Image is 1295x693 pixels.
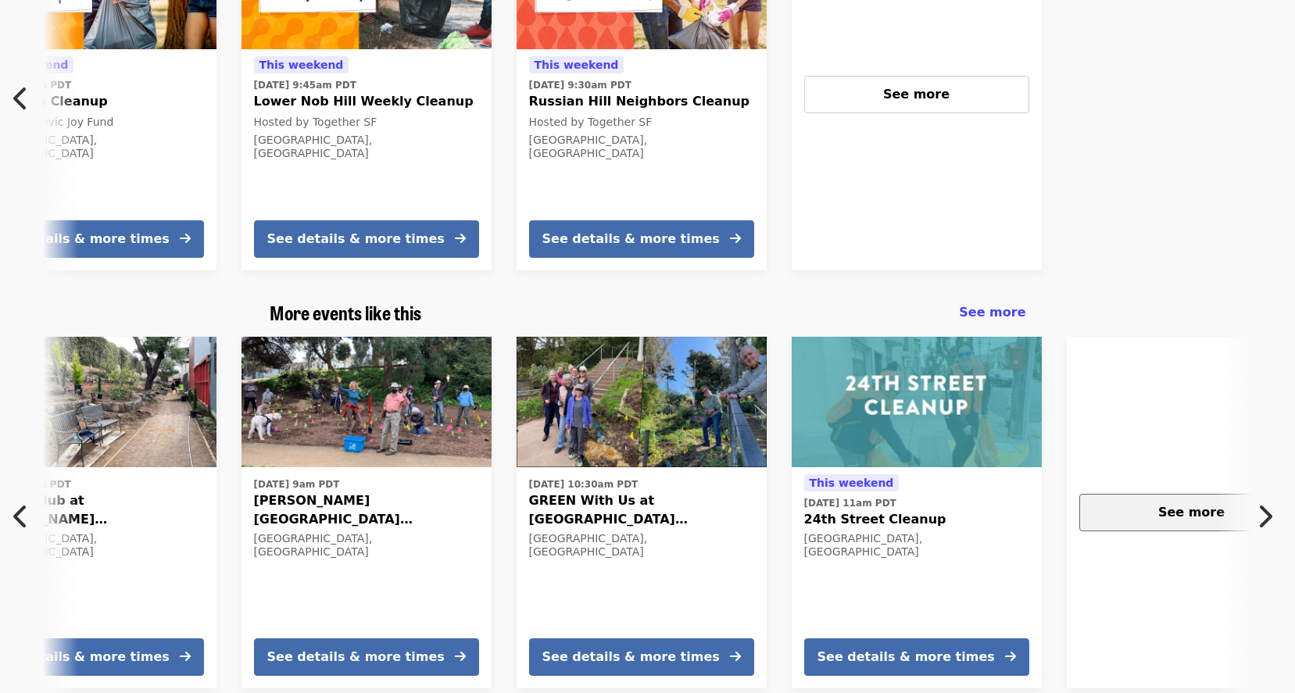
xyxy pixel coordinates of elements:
a: See details for "24th Street Cleanup" [792,337,1042,688]
img: GREEN With Us at Upper Esmeralda Stairway Garden organized by SF Public Works [517,337,767,468]
span: See more [959,305,1025,320]
i: chevron-right icon [1257,502,1272,531]
div: See details & more times [267,230,445,248]
span: GREEN With Us at [GEOGRAPHIC_DATA][PERSON_NAME] [529,491,754,529]
div: See details & more times [817,648,995,666]
button: See details & more times [529,638,754,676]
span: Lower Nob Hill Weekly Cleanup [254,92,479,111]
i: arrow-right icon [180,231,191,246]
span: More events like this [270,298,421,326]
a: See details for "Glen Park Greenway Beautification Day" [241,337,492,688]
span: Russian Hill Neighbors Cleanup [529,92,754,111]
span: This weekend [259,59,344,71]
a: See details for "GREEN With Us at Upper Esmeralda Stairway Garden" [517,337,767,688]
button: See details & more times [529,220,754,258]
i: arrow-right icon [730,231,741,246]
div: More events like this [257,302,1039,324]
button: See details & more times [804,638,1029,676]
div: [GEOGRAPHIC_DATA], [GEOGRAPHIC_DATA] [529,532,754,559]
img: Glen Park Greenway Beautification Day organized by SF Public Works [241,337,492,468]
a: More events like this [270,302,421,324]
time: [DATE] 9:30am PDT [529,78,631,92]
i: arrow-right icon [455,231,466,246]
i: chevron-left icon [13,502,29,531]
a: See more [959,303,1025,322]
div: [GEOGRAPHIC_DATA], [GEOGRAPHIC_DATA] [529,134,754,160]
button: Next item [1243,495,1295,538]
img: 24th Street Cleanup organized by SF Public Works [792,337,1042,468]
i: arrow-right icon [455,649,466,664]
time: [DATE] 11am PDT [804,496,896,510]
button: See details & more times [254,638,479,676]
i: chevron-left icon [13,84,29,113]
time: [DATE] 9:45am PDT [254,78,356,92]
div: [GEOGRAPHIC_DATA], [GEOGRAPHIC_DATA] [254,134,479,160]
i: arrow-right icon [1005,649,1016,664]
span: Hosted by Together SF [529,116,653,128]
i: arrow-right icon [180,649,191,664]
time: [DATE] 9am PDT [254,477,340,491]
span: This weekend [535,59,619,71]
i: arrow-right icon [730,649,741,664]
span: See more [883,87,950,102]
div: [GEOGRAPHIC_DATA], [GEOGRAPHIC_DATA] [254,532,479,559]
time: [DATE] 10:30am PDT [529,477,639,491]
div: [GEOGRAPHIC_DATA], [GEOGRAPHIC_DATA] [804,532,1029,559]
div: See details & more times [542,648,720,666]
span: This weekend [810,477,894,489]
span: 24th Street Cleanup [804,510,1029,529]
span: See more [1158,505,1225,520]
span: [PERSON_NAME][GEOGRAPHIC_DATA] [PERSON_NAME] Beautification Day [254,491,479,529]
button: See details & more times [254,220,479,258]
button: See more [804,76,1029,113]
span: Hosted by Together SF [254,116,377,128]
div: See details & more times [267,648,445,666]
div: See details & more times [542,230,720,248]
